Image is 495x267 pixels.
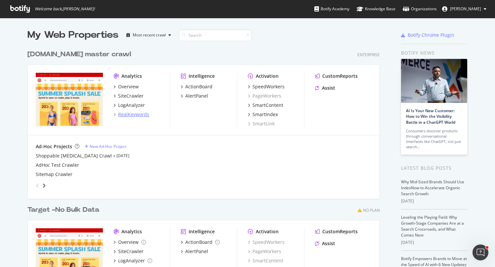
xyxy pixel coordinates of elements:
[248,93,281,99] a: PageWorkers
[189,228,215,235] div: Intelligence
[27,28,118,42] div: My Web Properties
[363,207,380,213] div: No Plan
[113,248,144,255] a: SiteCrawler
[181,239,220,245] a: ActionBoard
[315,73,358,79] a: CustomReports
[406,108,455,125] a: AI Is Your New Customer: How to Win the Visibility Battle in a ChatGPT World
[121,228,142,235] div: Analytics
[181,83,212,90] a: ActionBoard
[33,180,42,191] div: angle-left
[113,239,146,245] a: Overview
[322,73,358,79] div: CustomReports
[357,6,395,12] div: Knowledge Base
[401,59,467,103] img: AI Is Your New Customer: How to Win the Visibility Battle in a ChatGPT World
[113,93,144,99] a: SiteCrawler
[322,228,358,235] div: CustomReports
[113,111,149,118] a: RealKeywords
[248,102,283,109] a: SmartContent
[248,83,285,90] a: SpeedWorkers
[113,257,152,264] a: LogAnalyzer
[248,111,278,118] a: SmartIndex
[315,228,358,235] a: CustomReports
[121,73,142,79] div: Analytics
[118,239,139,245] div: Overview
[189,73,215,79] div: Intelligence
[179,29,252,41] input: Search
[36,171,72,178] a: Sitemap Crawler
[406,128,462,150] div: Consumers discover products through conversational interfaces like ChatGPT, not just search…
[181,248,208,255] a: AlertPanel
[256,228,279,235] div: Activation
[256,73,279,79] div: Activation
[401,214,464,238] a: Leveling the Playing Field: Why Growth-Stage Companies Are at a Search Crossroads, and What Comes...
[401,198,468,204] div: [DATE]
[124,30,174,40] button: Most recent crawl
[437,4,492,14] button: [PERSON_NAME]
[27,50,134,59] a: [DOMAIN_NAME] master crawl
[315,240,335,247] a: Assist
[450,6,481,12] span: Noah Turner
[403,6,437,12] div: Organizations
[252,111,278,118] div: SmartIndex
[118,102,145,109] div: LogAnalyzer
[118,93,144,99] div: SiteCrawler
[118,111,149,118] div: RealKeywords
[185,83,212,90] div: ActionBoard
[27,205,102,215] a: Target -No Bulk Data
[133,33,166,37] div: Most recent crawl
[401,49,468,57] div: Botify news
[357,52,380,58] div: Enterprise
[248,248,281,255] a: PageWorkers
[113,83,139,90] a: Overview
[401,240,468,245] div: [DATE]
[181,93,208,99] a: AlertPanel
[27,205,99,215] div: Target -No Bulk Data
[314,6,349,12] div: Botify Academy
[116,153,129,158] a: [DATE]
[185,93,208,99] div: AlertPanel
[36,73,103,126] img: www.target.com
[118,248,144,255] div: SiteCrawler
[322,240,335,247] div: Assist
[401,32,454,38] a: Botify Chrome Plugin
[118,83,139,90] div: Overview
[36,162,79,168] a: AdHoc Test Crawler
[401,164,468,172] div: Latest Blog Posts
[36,153,112,159] a: Shoppable [MEDICAL_DATA] Crawl
[36,143,72,150] div: Ad-Hoc Projects
[113,102,145,109] a: LogAnalyzer
[408,32,454,38] div: Botify Chrome Plugin
[90,144,126,149] div: New Ad-Hoc Project
[315,85,335,91] a: Assist
[27,50,131,59] div: [DOMAIN_NAME] master crawl
[185,239,212,245] div: ActionBoard
[472,245,488,260] iframe: Intercom live chat
[248,257,283,264] a: SmartContent
[118,257,145,264] div: LogAnalyzer
[252,83,285,90] div: SpeedWorkers
[401,179,464,197] a: Why Mid-Sized Brands Should Use IndexNow to Accelerate Organic Search Growth
[252,102,283,109] div: SmartContent
[185,248,208,255] div: AlertPanel
[42,182,46,189] div: angle-right
[248,120,275,127] a: SmartLink
[85,144,126,149] a: New Ad-Hoc Project
[322,85,335,91] div: Assist
[248,239,285,245] a: SpeedWorkers
[35,6,95,12] span: Welcome back, [PERSON_NAME] !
